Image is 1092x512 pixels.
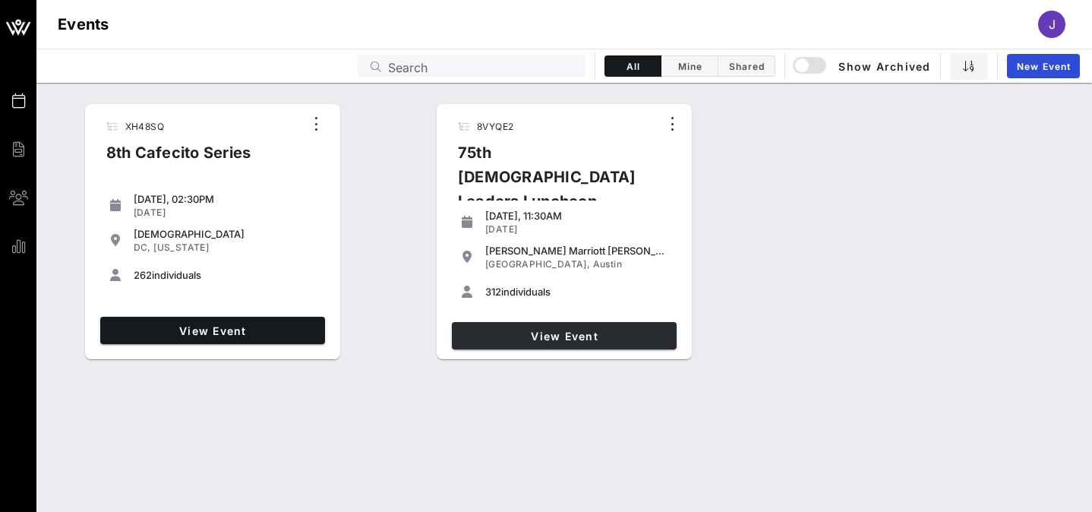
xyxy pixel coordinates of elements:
div: 75th [DEMOGRAPHIC_DATA] Leaders Luncheon Series [446,141,660,250]
h1: Events [58,12,109,36]
span: View Event [106,324,319,337]
button: Mine [661,55,718,77]
div: individuals [485,286,671,298]
div: [PERSON_NAME] Marriott [PERSON_NAME] [485,245,671,257]
a: View Event [100,317,325,344]
button: Shared [718,55,775,77]
span: View Event [458,330,671,343]
div: [DATE] [134,207,319,219]
div: [DEMOGRAPHIC_DATA] [134,228,319,240]
span: Shared [727,61,765,72]
a: View Event [452,322,677,349]
button: All [604,55,661,77]
div: individuals [134,269,319,281]
span: [GEOGRAPHIC_DATA], [485,258,590,270]
span: All [614,61,652,72]
span: Austin [593,258,622,270]
div: [DATE], 02:30PM [134,193,319,205]
span: Mine [671,61,709,72]
span: J [1049,17,1056,32]
span: [US_STATE] [153,242,209,253]
div: [DATE], 11:30AM [485,210,671,222]
button: Show Archived [794,52,931,80]
span: 312 [485,286,501,298]
div: [DATE] [485,223,671,235]
span: 8VYQE2 [477,121,513,132]
div: 8th Cafecito Series [94,141,264,177]
span: 262 [134,269,152,281]
span: XH48SQ [125,121,164,132]
span: Show Archived [795,57,930,75]
span: New Event [1016,61,1071,72]
span: DC, [134,242,151,253]
div: J [1038,11,1065,38]
a: New Event [1007,54,1080,78]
